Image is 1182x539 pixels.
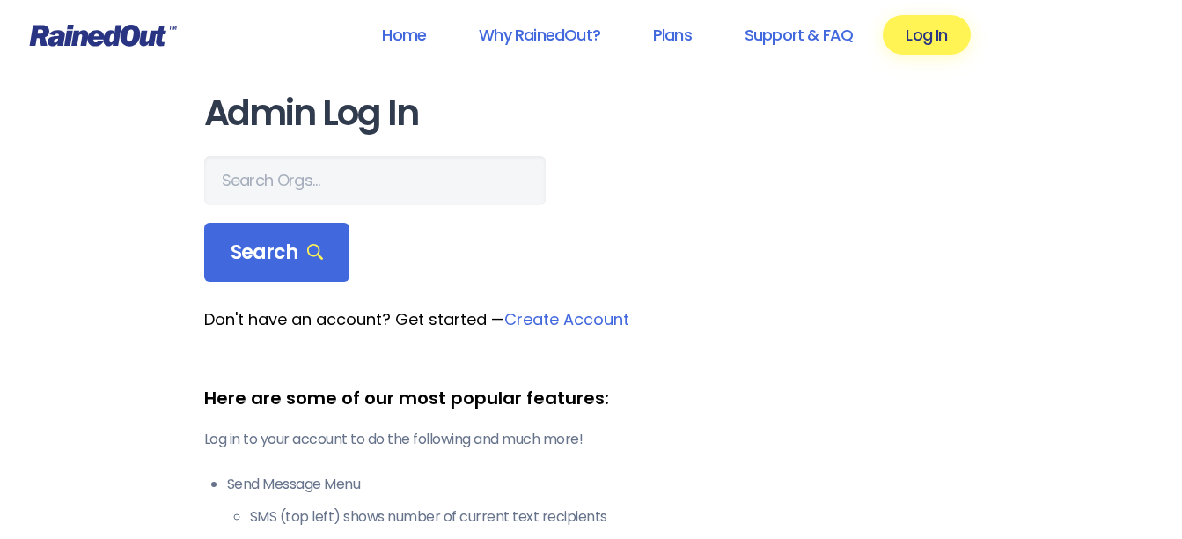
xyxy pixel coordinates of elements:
div: Here are some of our most popular features: [204,385,979,411]
a: Log In [883,15,970,55]
a: Plans [630,15,715,55]
h1: Admin Log In [204,93,979,133]
div: Search [204,223,350,283]
a: Why RainedOut? [456,15,623,55]
span: Search [231,240,324,265]
p: Log in to your account to do the following and much more! [204,429,979,450]
a: Support & FAQ [722,15,876,55]
li: SMS (top left) shows number of current text recipients [250,506,979,528]
a: Create Account [504,308,629,330]
input: Search Orgs… [204,156,546,205]
a: Home [359,15,449,55]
